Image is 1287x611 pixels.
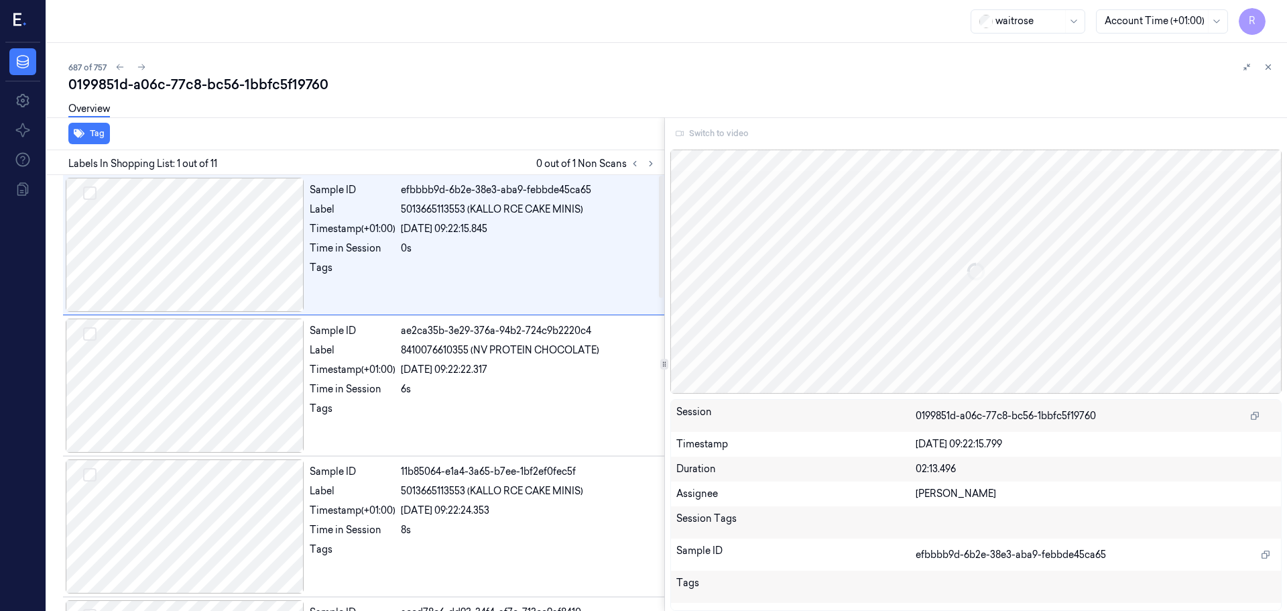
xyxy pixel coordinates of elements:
[401,241,656,256] div: 0s
[310,324,395,338] div: Sample ID
[401,523,656,537] div: 8s
[916,437,1276,451] div: [DATE] 09:22:15.799
[676,462,916,476] div: Duration
[310,183,395,197] div: Sample ID
[676,576,916,598] div: Tags
[916,462,1276,476] div: 02:13.496
[310,382,395,396] div: Time in Session
[401,203,583,217] span: 5013665113553 (KALLO RCE CAKE MINIS)
[401,222,656,236] div: [DATE] 09:22:15.845
[676,487,916,501] div: Assignee
[310,261,395,282] div: Tags
[676,405,916,427] div: Session
[401,484,583,498] span: 5013665113553 (KALLO RCE CAKE MINIS)
[310,484,395,498] div: Label
[83,468,97,482] button: Select row
[310,465,395,479] div: Sample ID
[310,203,395,217] div: Label
[68,157,217,171] span: Labels In Shopping List: 1 out of 11
[916,487,1276,501] div: [PERSON_NAME]
[310,523,395,537] div: Time in Session
[676,437,916,451] div: Timestamp
[401,363,656,377] div: [DATE] 09:22:22.317
[1239,8,1266,35] button: R
[401,382,656,396] div: 6s
[310,402,395,423] div: Tags
[83,327,97,341] button: Select row
[68,62,107,73] span: 687 of 757
[676,544,916,565] div: Sample ID
[83,186,97,200] button: Select row
[676,512,916,533] div: Session Tags
[401,465,656,479] div: 11b85064-e1a4-3a65-b7ee-1bf2ef0fec5f
[536,156,659,172] span: 0 out of 1 Non Scans
[310,241,395,256] div: Time in Session
[401,504,656,518] div: [DATE] 09:22:24.353
[310,363,395,377] div: Timestamp (+01:00)
[916,409,1096,423] span: 0199851d-a06c-77c8-bc56-1bbfc5f19760
[310,343,395,357] div: Label
[916,548,1106,562] span: efbbbb9d-6b2e-38e3-aba9-febbde45ca65
[68,102,110,117] a: Overview
[401,183,656,197] div: efbbbb9d-6b2e-38e3-aba9-febbde45ca65
[310,504,395,518] div: Timestamp (+01:00)
[310,543,395,564] div: Tags
[68,123,110,144] button: Tag
[310,222,395,236] div: Timestamp (+01:00)
[401,343,599,357] span: 8410076610355 (NV PROTEIN CHOCOLATE)
[68,75,1276,94] div: 0199851d-a06c-77c8-bc56-1bbfc5f19760
[401,324,656,338] div: ae2ca35b-3e29-376a-94b2-724c9b2220c4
